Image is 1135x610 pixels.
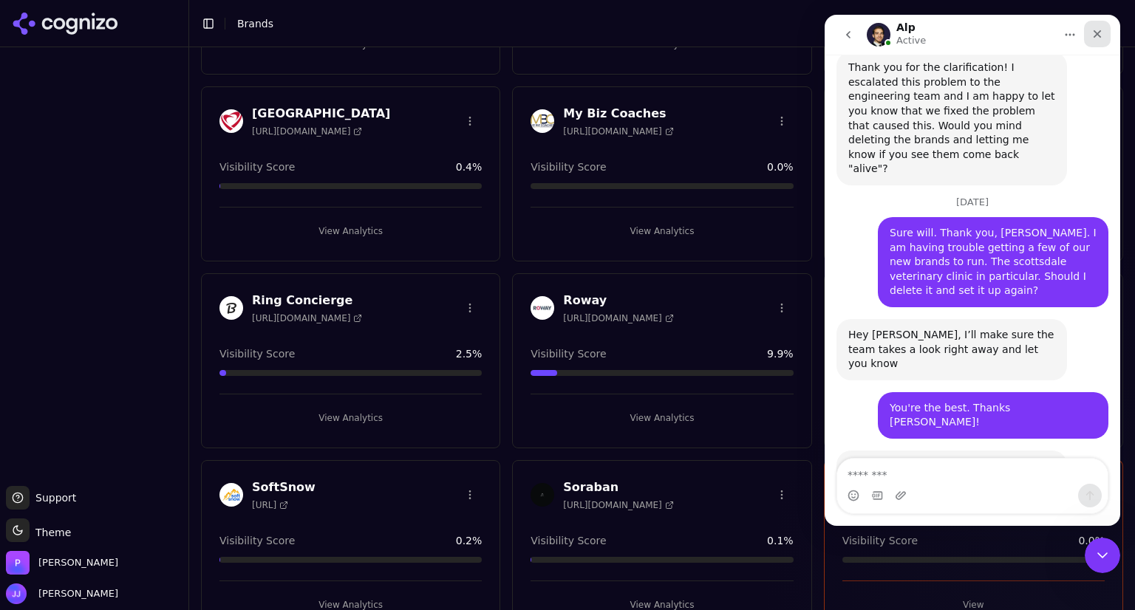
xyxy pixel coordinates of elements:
[219,160,295,174] span: Visibility Score
[6,583,118,604] button: Open user button
[33,587,118,600] span: [PERSON_NAME]
[563,105,673,123] h3: My Biz Coaches
[47,475,58,487] button: Gif picker
[252,312,362,324] span: [URL][DOMAIN_NAME]
[563,292,673,309] h3: Roway
[13,444,283,469] textarea: Message…
[6,551,118,575] button: Open organization switcher
[70,475,82,487] button: Upload attachment
[12,436,242,555] div: Hey, our team was able to determine all brands you are tracking that were not yet ready and fast ...
[219,296,243,320] img: Ring Concierge
[456,533,483,548] span: 0.2 %
[30,490,76,505] span: Support
[531,109,554,133] img: My Biz Coaches
[252,479,316,496] h3: SoftSnow
[531,296,554,320] img: Roway
[456,346,483,361] span: 2.5 %
[456,160,483,174] span: 0.4 %
[219,483,243,507] img: SoftSnow
[563,479,673,496] h3: Soraban
[825,15,1120,526] iframe: Intercom live chat
[563,126,673,137] span: [URL][DOMAIN_NAME]
[563,499,673,511] span: [URL][DOMAIN_NAME]
[30,527,71,538] span: Theme
[219,406,482,430] button: View Analytics
[842,533,918,548] span: Visibility Score
[531,406,793,430] button: View Analytics
[252,105,390,123] h3: [GEOGRAPHIC_DATA]
[253,469,277,493] button: Send a message…
[767,533,794,548] span: 0.1 %
[219,219,482,243] button: View Analytics
[6,583,27,604] img: Jen Jones
[12,436,284,581] div: Alp says…
[38,556,118,569] span: Perrill
[252,126,362,137] span: [URL][DOMAIN_NAME]
[219,109,243,133] img: Minneapolis Heart Institute
[767,160,794,174] span: 0.0 %
[767,346,794,361] span: 9.9 %
[237,16,273,31] nav: breadcrumb
[531,160,606,174] span: Visibility Score
[219,346,295,361] span: Visibility Score
[219,533,295,548] span: Visibility Score
[6,551,30,575] img: Perrill
[531,219,793,243] button: View Analytics
[252,499,288,511] span: [URL]
[563,312,673,324] span: [URL][DOMAIN_NAME]
[531,346,606,361] span: Visibility Score
[23,475,35,487] button: Emoji picker
[1078,533,1105,548] span: 0.0 %
[531,483,554,507] img: Soraban
[237,18,273,30] span: Brands
[531,533,606,548] span: Visibility Score
[1085,538,1120,573] iframe: Intercom live chat
[252,292,362,309] h3: Ring Concierge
